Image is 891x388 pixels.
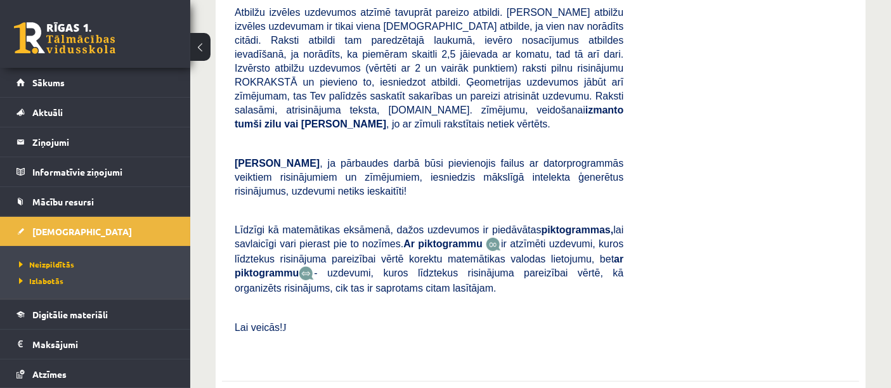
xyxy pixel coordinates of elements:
[299,266,314,281] img: wKvN42sLe3LLwAAAABJRU5ErkJggg==
[486,237,501,252] img: JfuEzvunn4EvwAAAAASUVORK5CYII=
[235,268,623,294] span: - uzdevumi, kuros līdztekus risinājuma pareizībai vērtē, kā organizēts risinājums, cik tas ir sap...
[235,238,623,278] span: ir atzīmēti uzdevumi, kuros līdztekus risinājuma pareizībai vērtē korektu matemātikas valodas lie...
[16,68,174,97] a: Sākums
[235,224,623,249] span: Līdzīgi kā matemātikas eksāmenā, dažos uzdevumos ir piedāvātas lai savlaicīgi vari pierast pie to...
[403,238,483,249] b: Ar piktogrammu
[542,224,614,235] b: piktogrammas,
[16,157,174,186] a: Informatīvie ziņojumi
[32,127,174,157] legend: Ziņojumi
[16,300,174,329] a: Digitālie materiāli
[283,322,287,333] span: J
[235,119,386,129] b: tumši zilu vai [PERSON_NAME]
[32,226,132,237] span: [DEMOGRAPHIC_DATA]
[32,77,65,88] span: Sākums
[16,217,174,246] a: [DEMOGRAPHIC_DATA]
[16,330,174,359] a: Maksājumi
[32,368,67,380] span: Atzīmes
[235,158,320,169] span: [PERSON_NAME]
[32,107,63,118] span: Aktuāli
[235,7,623,129] span: Atbilžu izvēles uzdevumos atzīmē tavuprāt pareizo atbildi. [PERSON_NAME] atbilžu izvēles uzdevuma...
[16,98,174,127] a: Aktuāli
[19,275,178,287] a: Izlabotās
[16,187,174,216] a: Mācību resursi
[32,330,174,359] legend: Maksājumi
[19,276,63,286] span: Izlabotās
[19,259,178,270] a: Neizpildītās
[14,22,115,54] a: Rīgas 1. Tālmācības vidusskola
[235,158,623,197] span: , ja pārbaudes darbā būsi pievienojis failus ar datorprogrammās veiktiem risinājumiem un zīmējumi...
[32,309,108,320] span: Digitālie materiāli
[19,259,74,269] span: Neizpildītās
[32,157,174,186] legend: Informatīvie ziņojumi
[585,105,623,115] b: izmanto
[32,196,94,207] span: Mācību resursi
[235,322,283,333] span: Lai veicās!
[16,127,174,157] a: Ziņojumi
